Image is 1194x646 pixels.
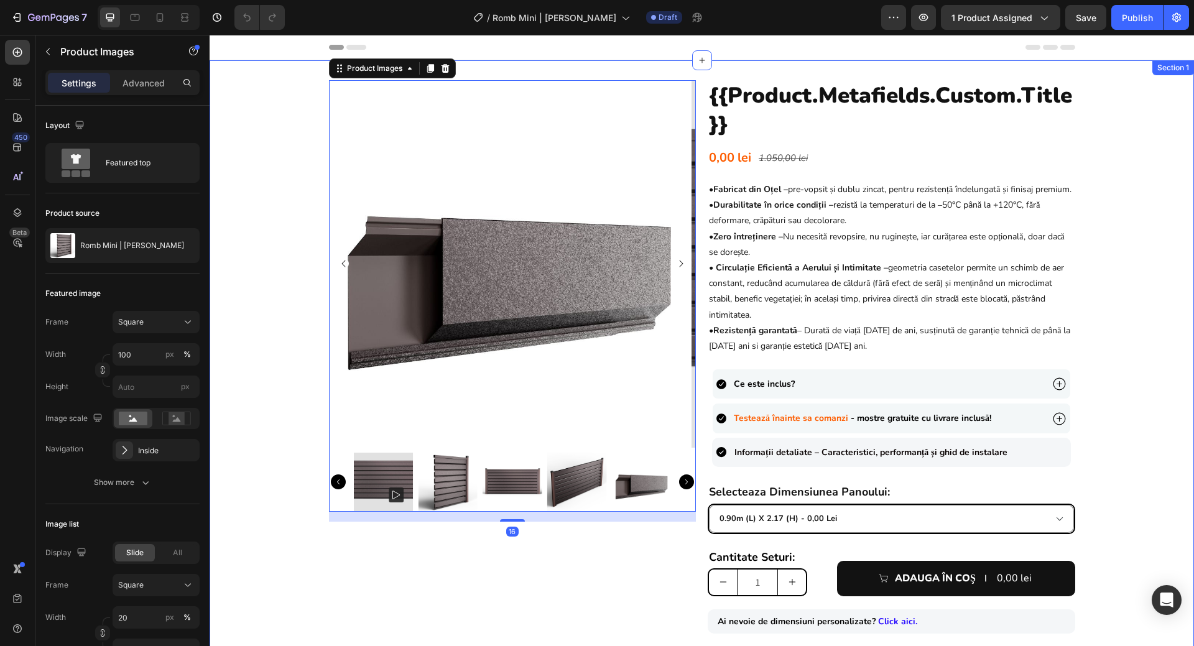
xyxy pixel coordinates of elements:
span: Save [1076,12,1096,23]
button: px [180,610,195,625]
p: • Nu necesită revopsire, nu ruginește, iar curățarea este opțională, doar dacă se dorește. geomet... [499,194,864,320]
h2: {{product.metafields.custom.title}} [498,45,866,104]
span: px [181,382,190,391]
button: % [162,610,177,625]
button: Carousel Back Arrow [121,440,136,455]
span: 1 product assigned [951,11,1032,24]
span: All [173,547,182,558]
button: 1 product assigned [941,5,1060,30]
strong: Zero întreținere – [504,196,573,208]
strong: Ce este inclus? [524,343,585,355]
span: Cantitate Seturi: [499,515,585,530]
p: 7 [81,10,87,25]
strong: Rezistență garantată [504,290,588,302]
strong: Informații detaliate – Caracteristici, performanță și ghid de instalare [525,412,798,423]
p: Producție si Expediere: [724,610,817,623]
span: Square [118,579,144,591]
p: Settings [62,76,96,90]
p: Product Images [60,44,166,59]
div: Product source [45,208,99,219]
button: Carousel Next Arrow [466,224,476,234]
button: Carousel Next Arrow [470,440,484,455]
strong: Testează înainte sa comanzi [524,377,639,389]
div: Inside [138,445,197,456]
div: 0,00 lei [786,533,823,554]
button: ADAUGA ÎN COŞ [627,526,866,561]
div: Navigation [45,443,83,455]
button: increment [568,535,596,560]
input: px [113,376,200,398]
strong: Ai nevoie de dimensiuni personalizate? [508,581,666,593]
p: Romb Mini | [PERSON_NAME] [80,241,184,250]
div: Layout [45,118,87,134]
strong: • Circulație Eficientă a Aerului și Intimitate – [499,227,678,239]
label: Frame [45,316,68,328]
div: 16 [297,492,309,502]
input: px% [113,606,200,629]
label: Width [45,612,66,623]
button: px [180,347,195,362]
div: 1.050,00 lei [548,114,599,133]
div: 450 [12,132,30,142]
div: Show more [94,476,152,489]
button: Square [113,311,200,333]
div: px [165,349,174,360]
div: Open Intercom Messenger [1152,585,1182,615]
button: 7 [5,5,93,30]
span: Romb Mini | [PERSON_NAME] [493,11,616,24]
strong: - mostre gratuite cu livrare inclusă! [641,377,782,389]
button: Square [113,574,200,596]
input: px% [113,343,200,366]
div: % [183,349,191,360]
input: quantity [527,535,568,560]
strong: selecteaza dimensiunea panoului: [499,450,680,464]
p: Livrare Gratuită [531,610,653,623]
strong: Fabricat din Oțel – [504,149,578,160]
label: Frame [45,579,68,591]
button: % [162,347,177,362]
div: Product Images [135,28,195,39]
div: Section 1 [945,27,982,39]
button: Show more [45,471,200,494]
div: Image list [45,519,79,530]
button: decrement [499,535,527,560]
span: Draft [659,12,677,23]
div: Featured top [106,149,182,177]
label: Width [45,349,66,360]
div: Featured image [45,288,101,299]
div: Undo/Redo [234,5,285,30]
span: Square [118,316,144,328]
p: • rezistă la temperaturi de la –50°C până la +120°C, fără deformare, crăpături sau decolorare. [499,162,864,193]
div: Publish [1122,11,1153,24]
img: product feature img [50,233,75,258]
span: / [487,11,490,24]
div: px [165,612,174,623]
span: Slide [126,547,144,558]
strong: Durabilitate în orice condiții – [504,164,624,176]
div: 0,00 lei [498,111,543,136]
p: • pre-vopsit și dublu zincat, pentru rezistență îndelungată și finisaj premium. [499,147,864,162]
iframe: Design area [210,35,1194,646]
div: % [183,612,191,623]
strong: Click aici. [669,581,708,593]
div: Image scale [45,410,105,427]
button: Save [1065,5,1106,30]
div: Beta [9,228,30,238]
p: Advanced [123,76,165,90]
button: Publish [1111,5,1164,30]
div: ADAUGA ÎN COŞ [685,535,766,553]
div: Display [45,545,89,561]
label: Height [45,381,68,392]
